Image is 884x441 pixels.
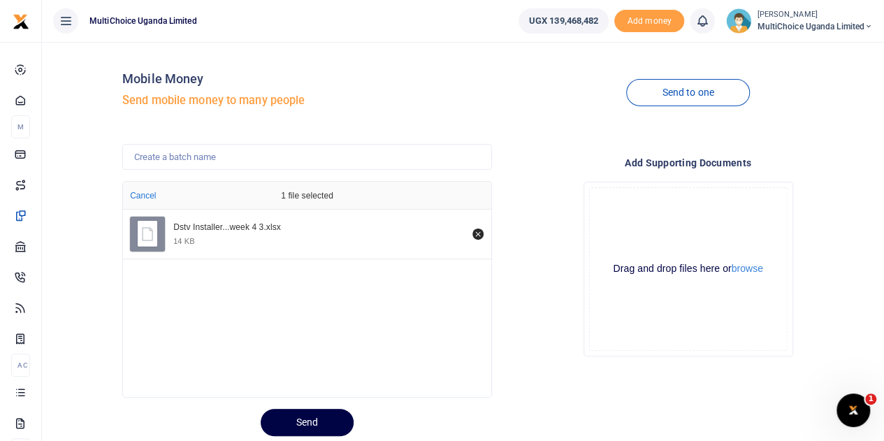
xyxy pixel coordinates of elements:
[865,393,876,405] span: 1
[122,181,492,398] div: File Uploader
[13,13,29,30] img: logo-small
[584,182,793,356] div: File Uploader
[590,262,787,275] div: Drag and drop files here or
[726,8,873,34] a: profile-user [PERSON_NAME] MultiChoice Uganda Limited
[122,94,492,108] h5: Send mobile money to many people
[84,15,203,27] span: MultiChoice Uganda Limited
[626,79,749,106] a: Send to one
[173,236,194,246] div: 14 KB
[248,182,367,210] div: 1 file selected
[261,409,354,436] button: Send
[173,222,465,233] div: Dstv Installer payments July week 4 3.xlsx
[757,9,873,21] small: [PERSON_NAME]
[614,10,684,33] span: Add money
[726,8,751,34] img: profile-user
[519,8,609,34] a: UGX 139,468,482
[614,15,684,25] a: Add money
[11,115,30,138] li: M
[11,354,30,377] li: Ac
[836,393,870,427] iframe: Intercom live chat
[122,144,492,171] input: Create a batch name
[732,263,763,273] button: browse
[470,226,486,242] button: Remove file
[122,71,492,87] h4: Mobile Money
[529,14,599,28] span: UGX 139,468,482
[757,20,873,33] span: MultiChoice Uganda Limited
[13,15,29,26] a: logo-small logo-large logo-large
[503,155,873,171] h4: Add supporting Documents
[513,8,615,34] li: Wallet ballance
[614,10,684,33] li: Toup your wallet
[126,187,160,205] button: Cancel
